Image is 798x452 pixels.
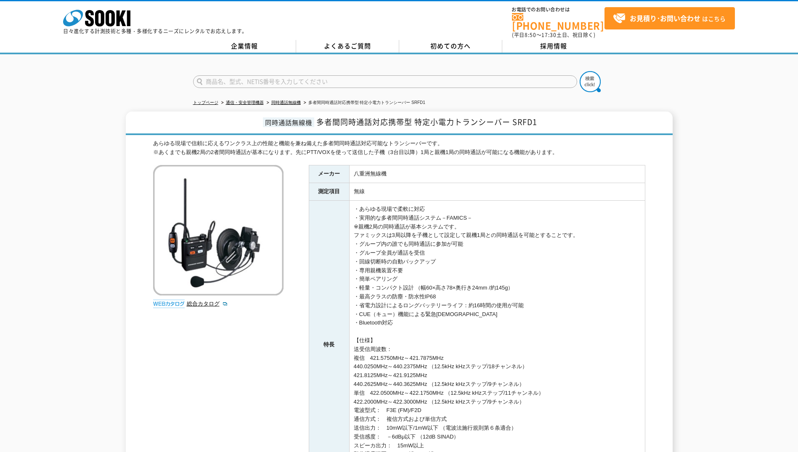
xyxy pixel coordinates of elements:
td: 八重洲無線機 [349,165,645,183]
span: はこちら [613,12,726,25]
strong: お見積り･お問い合わせ [630,13,700,23]
a: 企業情報 [193,40,296,53]
th: メーカー [309,165,349,183]
a: 同時通話無線機 [271,100,301,105]
a: お見積り･お問い合わせはこちら [604,7,735,29]
img: btn_search.png [580,71,601,92]
th: 測定項目 [309,183,349,201]
span: 同時通話無線機 [263,117,314,127]
td: 無線 [349,183,645,201]
span: 17:30 [541,31,557,39]
a: 通信・安全管理機器 [226,100,264,105]
span: 初めての方へ [430,41,471,51]
a: 初めての方へ [399,40,502,53]
a: トップページ [193,100,218,105]
input: 商品名、型式、NETIS番号を入力してください [193,75,577,88]
span: (平日 ～ 土日、祝日除く) [512,31,595,39]
span: 8:50 [525,31,536,39]
a: 採用情報 [502,40,605,53]
div: あらゆる現場で信頼に応えるワンクラス上の性能と機能を兼ね備えた多者間同時通話対応可能なトランシーバーです。 ※あくまでも親機2局の2者間同時通話が基本になります。先にPTT/VOXを使って送信し... [153,139,645,157]
img: webカタログ [153,300,185,308]
li: 多者間同時通話対応携帯型 特定小電力トランシーバー SRFD1 [302,98,425,107]
span: 多者間同時通話対応携帯型 特定小電力トランシーバー SRFD1 [316,116,537,128]
a: よくあるご質問 [296,40,399,53]
a: 総合カタログ [187,300,228,307]
span: お電話でのお問い合わせは [512,7,604,12]
p: 日々進化する計測技術と多種・多様化するニーズにレンタルでお応えします。 [63,29,247,34]
a: [PHONE_NUMBER] [512,13,604,30]
img: 多者間同時通話対応携帯型 特定小電力トランシーバー SRFD1 [153,165,284,295]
